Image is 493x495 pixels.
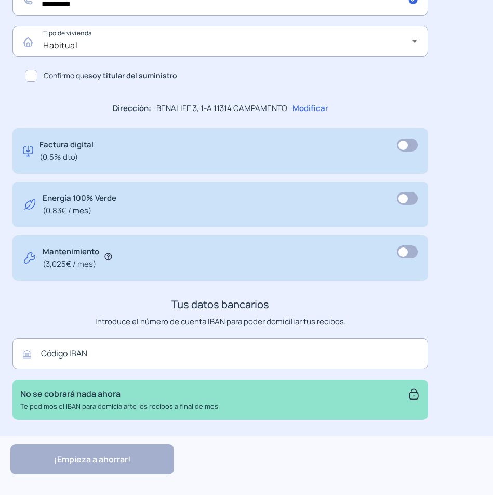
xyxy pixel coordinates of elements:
[39,151,94,163] span: (0,5% dto)
[43,39,77,51] span: Habitual
[88,71,177,80] b: soy titular del suministro
[407,388,420,401] img: secure.svg
[156,102,287,115] p: BENALIFE 3, 1-A 11314 CAMPAMENTO
[43,245,99,270] p: Mantenimiento
[20,388,218,401] p: No se cobrará nada ahora
[20,401,218,412] p: Te pedimos el IBAN para domicialarte los recibos a final de mes
[39,139,94,163] p: Factura digital
[12,315,428,328] p: Introduce el número de cuenta IBAN para poder domiciliar tus recibos.
[292,102,328,115] p: Modificar
[113,102,151,115] p: Dirección:
[43,258,99,270] span: (3,025€ / mes)
[43,204,116,217] span: (0,83€ / mes)
[43,29,92,38] mat-label: Tipo de vivienda
[12,296,428,313] h3: Tus datos bancarios
[23,245,36,270] img: tool.svg
[23,192,36,217] img: energy-green.svg
[44,70,177,81] span: Confirmo que
[43,192,116,217] p: Energía 100% Verde
[23,139,33,163] img: digital-invoice.svg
